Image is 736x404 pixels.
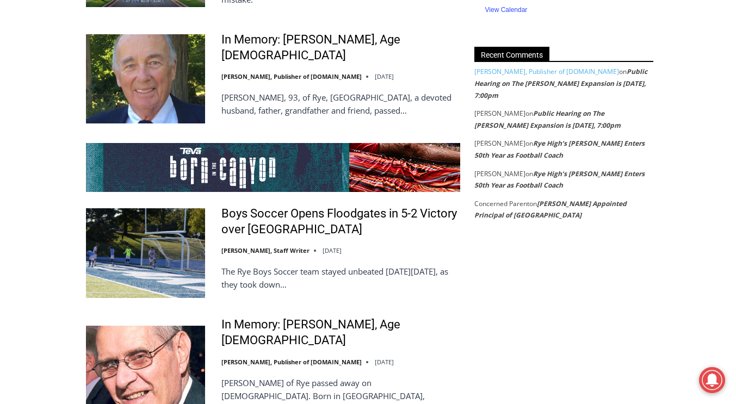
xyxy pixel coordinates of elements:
[474,169,525,178] span: [PERSON_NAME]
[474,169,645,190] a: Rye High’s [PERSON_NAME] Enters 50th Year as Football Coach
[221,72,362,80] a: [PERSON_NAME], Publisher of [DOMAIN_NAME]
[375,358,394,366] time: [DATE]
[474,198,653,221] footer: on
[86,34,205,123] img: In Memory: Richard Allen Hynson, Age 93
[221,206,460,237] a: Boys Soccer Opens Floodgates in 5-2 Victory over [GEOGRAPHIC_DATA]
[485,6,528,14] a: View Calendar
[221,265,460,291] p: The Rye Boys Soccer team stayed unbeated [DATE][DATE], as they took down…
[1,108,163,135] a: [PERSON_NAME] Read Sanctuary Fall Fest: [DATE]
[1,109,109,135] a: Open Tues. - Sun. [PHONE_NUMBER]
[114,92,119,103] div: 5
[474,47,549,61] span: Recent Comments
[375,72,394,80] time: [DATE]
[122,92,125,103] div: /
[474,139,525,148] span: [PERSON_NAME]
[474,139,645,160] a: Rye High’s [PERSON_NAME] Enters 50th Year as Football Coach
[112,68,160,130] div: "[PERSON_NAME]'s draw is the fine variety of pristine raw fish kept on hand"
[221,91,460,117] p: [PERSON_NAME], 93, of Rye, [GEOGRAPHIC_DATA], a devoted husband, father, grandfather and friend, ...
[474,108,653,131] footer: on
[284,108,504,133] span: Intern @ [DOMAIN_NAME]
[86,208,205,297] img: Boys Soccer Opens Floodgates in 5-2 Victory over Westlake
[275,1,514,105] div: "I learned about the history of a place I’d honestly never considered even as a resident of [GEOG...
[474,67,647,100] a: Public Hearing on The [PERSON_NAME] Expansion is [DATE], 7:00pm
[474,199,529,208] span: Concerned Parent
[221,358,362,366] a: [PERSON_NAME], Publisher of [DOMAIN_NAME]
[323,246,342,254] time: [DATE]
[474,109,621,130] a: Public Hearing on The [PERSON_NAME] Expansion is [DATE], 7:00pm
[474,66,653,101] footer: on
[221,32,460,63] a: In Memory: [PERSON_NAME], Age [DEMOGRAPHIC_DATA]
[474,138,653,161] footer: on
[114,32,157,89] div: unique DIY crafts
[3,112,107,153] span: Open Tues. - Sun. [PHONE_NUMBER]
[474,109,525,118] span: [PERSON_NAME]
[9,109,145,134] h4: [PERSON_NAME] Read Sanctuary Fall Fest: [DATE]
[474,199,627,220] a: [PERSON_NAME] Appointed Principal of [GEOGRAPHIC_DATA]
[262,105,527,135] a: Intern @ [DOMAIN_NAME]
[127,92,132,103] div: 6
[221,246,310,254] a: [PERSON_NAME], Staff Writer
[474,168,653,191] footer: on
[474,67,619,76] a: [PERSON_NAME], Publisher of [DOMAIN_NAME]
[221,317,460,348] a: In Memory: [PERSON_NAME], Age [DEMOGRAPHIC_DATA]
